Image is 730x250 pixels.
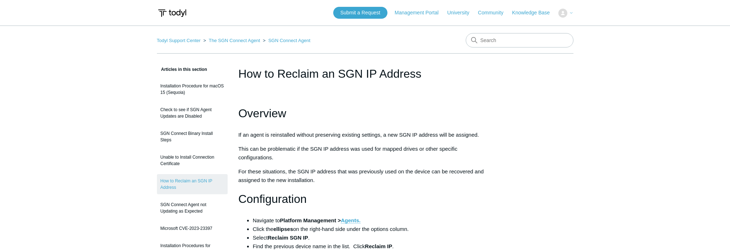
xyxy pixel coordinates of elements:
[238,104,492,123] h1: Overview
[238,167,492,185] p: For these situations, the SGN IP address that was previously used on the device can be recovered ...
[238,190,492,208] h1: Configuration
[478,9,511,17] a: Community
[512,9,557,17] a: Knowledge Base
[238,65,492,82] h1: How to Reclaim an SGN IP Address
[333,7,387,19] a: Submit a Request
[157,67,207,72] span: Articles in this section
[268,235,308,241] strong: Reclaim SGN IP
[268,38,310,43] a: SGN Connect Agent
[341,217,361,224] a: Agents.
[157,222,228,235] a: Microsoft CVE-2023-23397
[395,9,446,17] a: Management Portal
[209,38,260,43] a: The SGN Connect Agent
[157,6,187,20] img: Todyl Support Center Help Center home page
[157,38,201,43] a: Todyl Support Center
[280,217,361,224] strong: Platform Management >
[157,174,228,194] a: How to Reclaim an SGN IP Address
[238,145,492,162] p: This can be problematic if the SGN IP address was used for mapped drives or other specific config...
[157,103,228,123] a: Check to see if SGN Agent Updates are Disabled
[238,131,492,139] p: If an agent is reinstalled without preserving existing settings, a new SGN IP address will be ass...
[253,216,492,225] li: Navigate to
[157,198,228,218] a: SGN Connect Agent not Updating as Expected
[157,127,228,147] a: SGN Connect Binary Install Steps
[273,226,293,232] strong: ellipses
[466,33,573,47] input: Search
[157,38,202,43] li: Todyl Support Center
[157,150,228,171] a: Unable to Install Connection Certificate
[447,9,476,17] a: University
[253,225,492,233] li: Click the on the right-hand side under the options column.
[261,38,310,43] li: SGN Connect Agent
[365,243,392,249] strong: Reclaim IP
[202,38,261,43] li: The SGN Connect Agent
[157,79,228,99] a: Installation Procedure for macOS 15 (Sequoia)
[253,233,492,242] li: Select .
